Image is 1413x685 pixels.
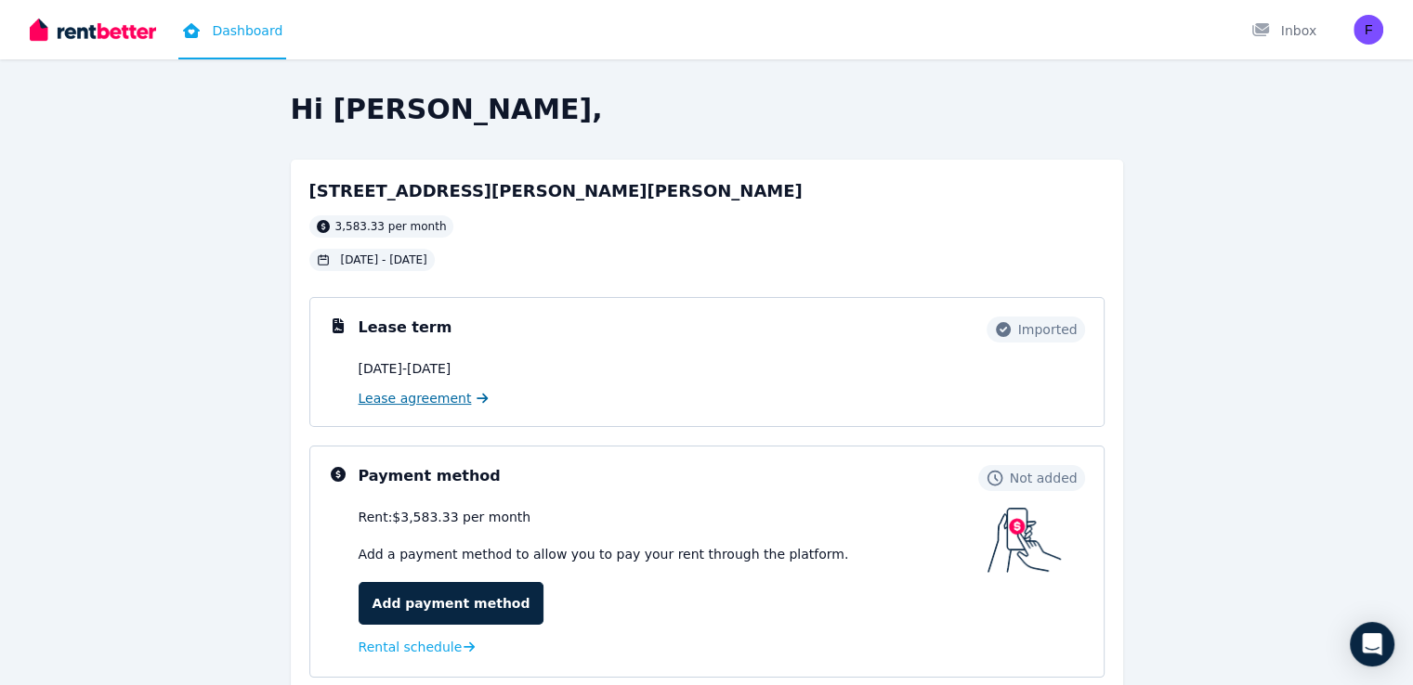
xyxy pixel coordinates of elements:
a: Rental schedule [359,638,476,656]
a: Add payment method [359,582,544,625]
span: Rental schedule [359,638,463,656]
div: Open Intercom Messenger [1350,622,1394,666]
span: [DATE] - [DATE] [359,359,451,378]
p: Add a payment method to allow you to pay your rent through the platform. [359,545,988,563]
h2: [STREET_ADDRESS][PERSON_NAME][PERSON_NAME] [309,178,803,204]
span: Lease agreement [359,389,472,407]
span: Not added [1010,469,1078,487]
img: RentBetter [30,16,156,44]
img: Vivaci Industries Pty Ltd [1354,15,1383,45]
a: Lease agreement [359,389,489,407]
div: Inbox [1251,21,1316,40]
h2: Hi [PERSON_NAME], [291,93,1123,126]
span: 3,583.33 per month [335,219,447,234]
span: [DATE] - [DATE] [341,252,427,267]
h3: Payment method [359,465,501,487]
div: Rent: $3,583.33 per month [359,508,988,526]
span: Imported [1018,320,1078,339]
img: Payment method [988,508,1062,573]
h3: Lease term [359,317,452,339]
